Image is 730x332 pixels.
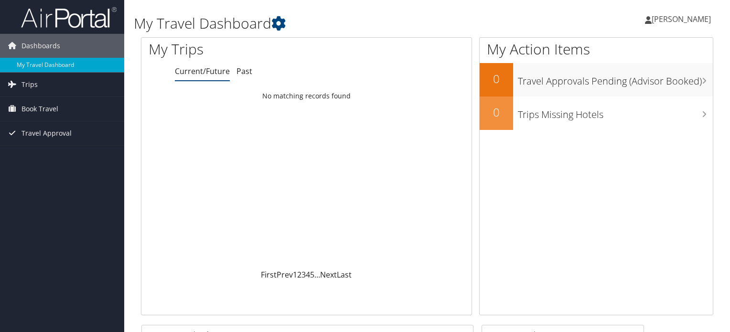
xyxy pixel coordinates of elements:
a: 4 [306,269,310,280]
h3: Trips Missing Hotels [518,103,713,121]
a: Next [320,269,337,280]
h2: 0 [480,104,513,120]
h2: 0 [480,71,513,87]
a: 2 [297,269,301,280]
a: [PERSON_NAME] [645,5,720,33]
h1: My Travel Dashboard [134,13,525,33]
span: Trips [21,73,38,96]
span: [PERSON_NAME] [652,14,711,24]
h1: My Trips [149,39,327,59]
h1: My Action Items [480,39,713,59]
a: Current/Future [175,66,230,76]
a: 0Travel Approvals Pending (Advisor Booked) [480,63,713,96]
a: Prev [277,269,293,280]
a: Past [236,66,252,76]
a: First [261,269,277,280]
a: Last [337,269,352,280]
td: No matching records found [141,87,472,105]
h3: Travel Approvals Pending (Advisor Booked) [518,70,713,88]
span: Dashboards [21,34,60,58]
img: airportal-logo.png [21,6,117,29]
a: 3 [301,269,306,280]
a: 0Trips Missing Hotels [480,96,713,130]
span: Book Travel [21,97,58,121]
a: 5 [310,269,314,280]
span: … [314,269,320,280]
a: 1 [293,269,297,280]
span: Travel Approval [21,121,72,145]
